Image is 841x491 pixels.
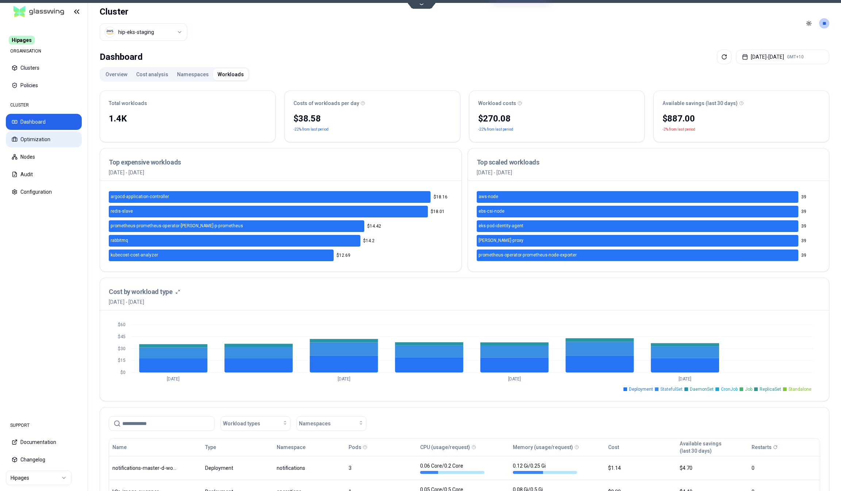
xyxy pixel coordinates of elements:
[508,376,521,382] tspan: [DATE]
[736,50,829,64] button: [DATE]-[DATE]GMT+10
[6,166,82,182] button: Audit
[109,287,173,297] h3: Cost by workload type
[788,386,811,392] span: Standalone
[513,462,577,474] div: 0.12 Gi / 0.25 Gi
[721,386,738,392] span: CronJob
[6,149,82,165] button: Nodes
[100,6,187,18] h1: Cluster
[6,60,82,76] button: Clusters
[213,69,248,80] button: Workloads
[477,157,821,167] h3: Top scaled workloads
[6,418,82,433] div: SUPPORT
[608,464,673,472] div: $1.14
[6,184,82,200] button: Configuration
[109,113,266,124] div: 1.4K
[100,50,143,64] div: Dashboard
[760,386,781,392] span: ReplicaSet
[680,464,745,472] div: $4.70
[478,126,513,133] p: -22% from last period
[629,386,653,392] span: Deployment
[679,376,691,382] tspan: [DATE]
[109,298,180,306] span: [DATE] - [DATE]
[608,440,619,455] button: Cost
[112,464,177,472] div: notifications-master-d-worker
[349,464,414,472] div: 3
[118,322,126,327] tspan: $60
[293,126,329,133] p: -22% from last period
[173,69,213,80] button: Namespaces
[680,440,722,455] button: Available savings(last 30 days)
[100,23,187,41] button: Select a value
[6,114,82,130] button: Dashboard
[477,169,821,176] p: [DATE] - [DATE]
[293,100,451,107] div: Costs of workloads per day
[6,44,82,58] div: ORGANISATION
[6,77,82,93] button: Policies
[106,28,114,36] img: aws
[296,416,366,431] button: Namespaces
[663,113,820,124] div: $887.00
[223,420,260,427] span: Workload types
[205,440,216,455] button: Type
[277,464,323,472] div: notifications
[109,100,266,107] div: Total workloads
[787,54,804,60] span: GMT+10
[293,113,451,124] div: $38.58
[420,462,484,474] div: 0.06 Core / 0.2 Core
[660,386,683,392] span: StatefulSet
[205,464,270,472] div: Deployment
[9,36,35,45] span: Hipages
[752,444,772,451] p: Restarts
[349,440,361,455] button: Pods
[663,100,820,107] div: Available savings (last 30 days)
[277,440,306,455] button: Namespace
[118,28,154,36] div: hip-eks-staging
[118,334,126,339] tspan: $45
[118,358,126,363] tspan: $15
[478,100,636,107] div: Workload costs
[299,420,331,427] span: Namespaces
[101,69,132,80] button: Overview
[6,98,82,112] div: CLUSTER
[11,3,67,20] img: GlassWing
[690,386,714,392] span: DaemonSet
[167,376,180,382] tspan: [DATE]
[6,434,82,450] button: Documentation
[745,386,752,392] span: Job
[109,169,453,176] p: [DATE] - [DATE]
[752,464,817,472] div: 0
[338,376,350,382] tspan: [DATE]
[420,440,470,455] button: CPU (usage/request)
[6,452,82,468] button: Changelog
[220,416,291,431] button: Workload types
[132,69,173,80] button: Cost analysis
[513,440,573,455] button: Memory (usage/request)
[118,346,126,351] tspan: $30
[6,131,82,147] button: Optimization
[109,157,453,167] h3: Top expensive workloads
[112,440,127,455] button: Name
[478,113,636,124] div: $270.08
[120,370,126,375] tspan: $0
[663,126,695,133] p: -2% from last period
